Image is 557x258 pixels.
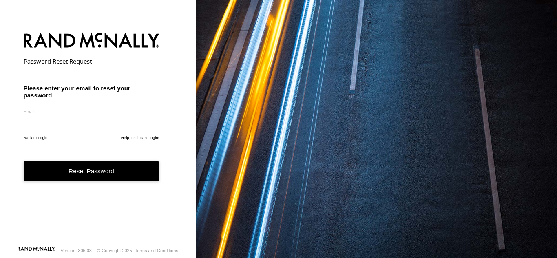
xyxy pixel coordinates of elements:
[24,57,159,65] h2: Password Reset Request
[135,248,178,253] a: Terms and Conditions
[24,161,159,181] button: Reset Password
[24,135,48,140] a: Back to Login
[24,85,159,99] h3: Please enter your email to reset your password
[24,108,159,115] label: Email
[18,247,55,255] a: Visit our Website
[121,135,159,140] a: Help, I still can't login!
[24,31,159,52] img: Rand McNally
[61,248,92,253] div: Version: 305.03
[97,248,178,253] div: © Copyright 2025 -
